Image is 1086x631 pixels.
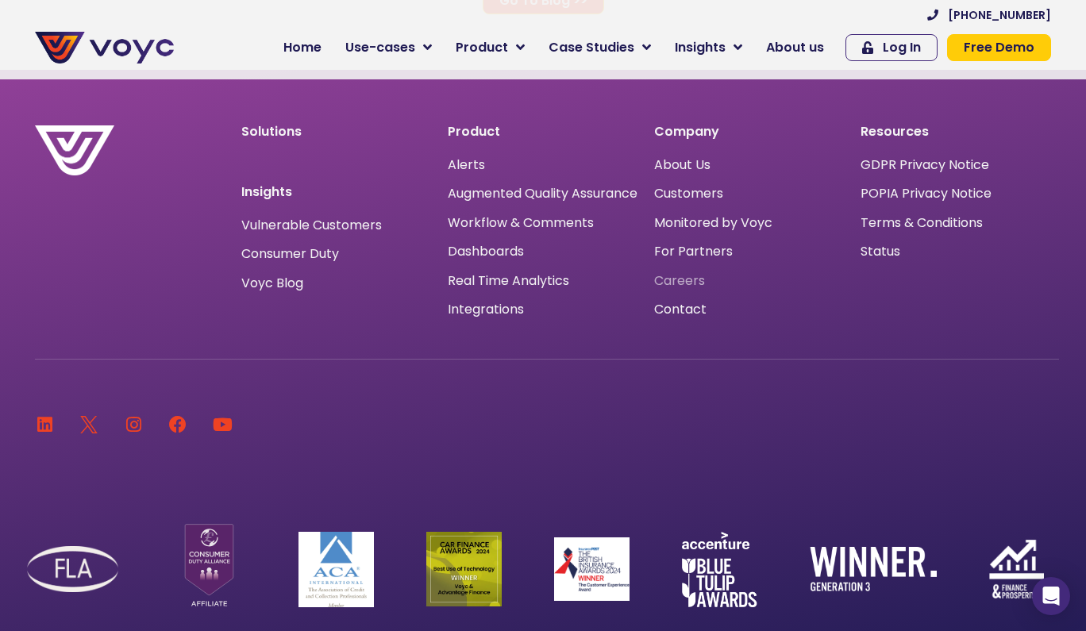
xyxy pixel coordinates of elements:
[845,34,938,61] a: Log In
[241,186,432,198] p: Insights
[27,546,118,593] img: FLA Logo
[456,38,508,57] span: Product
[333,32,444,63] a: Use-cases
[654,125,845,138] p: Company
[682,532,757,607] img: accenture-blue-tulip-awards
[883,41,921,54] span: Log In
[947,34,1051,61] a: Free Demo
[283,38,322,57] span: Home
[327,330,402,346] a: Privacy Policy
[444,32,537,63] a: Product
[861,125,1051,138] p: Resources
[766,38,824,57] span: About us
[241,219,382,232] a: Vulnerable Customers
[549,38,634,57] span: Case Studies
[210,129,264,147] span: Job title
[210,63,250,82] span: Phone
[964,41,1034,54] span: Free Demo
[448,186,637,201] a: Augmented Quality Assurance
[754,32,836,63] a: About us
[927,10,1051,21] a: [PHONE_NUMBER]
[298,532,374,607] img: ACA
[948,10,1051,21] span: [PHONE_NUMBER]
[271,32,333,63] a: Home
[448,125,638,138] p: Product
[989,540,1044,598] img: finance-and-prosperity
[241,122,302,140] a: Solutions
[537,32,663,63] a: Case Studies
[1032,577,1070,615] div: Open Intercom Messenger
[675,38,726,57] span: Insights
[241,248,339,260] a: Consumer Duty
[35,32,174,63] img: voyc-full-logo
[345,38,415,57] span: Use-cases
[810,547,937,591] img: winner-generation
[426,532,502,606] img: Car Finance Winner logo
[663,32,754,63] a: Insights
